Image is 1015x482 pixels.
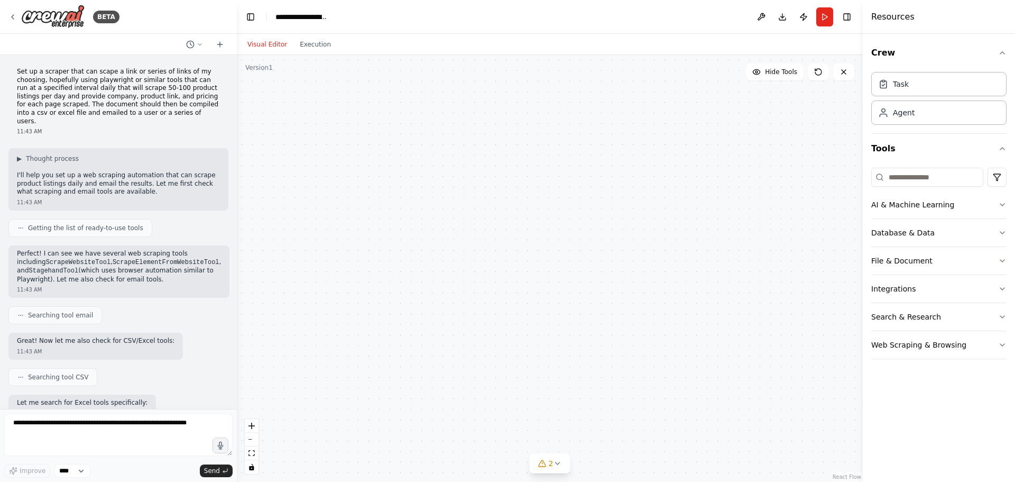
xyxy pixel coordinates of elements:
button: Improve [4,464,50,478]
button: Execution [293,38,337,51]
span: Searching tool email [28,311,93,320]
button: Database & Data [871,219,1007,247]
div: Version 1 [245,63,273,72]
span: Searching tool CSV [28,373,88,381]
button: Tools [871,134,1007,163]
div: 11:43 AM [17,348,174,356]
button: Crew [871,38,1007,68]
button: zoom out [245,433,259,447]
button: 2 [530,454,570,474]
span: ▶ [17,154,22,163]
div: BETA [93,11,119,23]
div: Agent [893,107,915,118]
button: fit view [245,447,259,460]
div: React Flow controls [245,419,259,474]
p: Set up a scraper that can scape a link or series of links of my choosing, hopefully using playwri... [17,68,220,125]
div: Task [893,79,909,89]
button: Send [200,465,233,477]
h4: Resources [871,11,915,23]
span: Thought process [26,154,79,163]
p: I'll help you set up a web scraping automation that can scrape product listings daily and email t... [17,171,220,196]
a: React Flow attribution [833,474,861,480]
button: ▶Thought process [17,154,79,163]
code: StagehandTool [29,267,79,275]
p: Great! Now let me also check for CSV/Excel tools: [17,337,174,345]
div: 11:43 AM [17,128,220,135]
button: Start a new chat [211,38,228,51]
div: Crew [871,68,1007,133]
code: ScrapeElementFromWebsiteTool [113,259,219,266]
p: Let me search for Excel tools specifically: [17,399,147,407]
button: Integrations [871,275,1007,303]
button: Switch to previous chat [182,38,207,51]
button: Hide right sidebar [839,10,854,24]
span: Improve [20,467,45,475]
nav: breadcrumb [275,12,328,22]
button: Click to speak your automation idea [213,438,228,453]
button: zoom in [245,419,259,433]
div: Tools [871,163,1007,368]
button: Search & Research [871,303,1007,331]
button: Visual Editor [241,38,293,51]
span: Getting the list of ready-to-use tools [28,224,143,232]
p: Perfect! I can see we have several web scraping tools including , , and (which uses browser autom... [17,250,221,284]
button: Hide left sidebar [243,10,258,24]
button: toggle interactivity [245,460,259,474]
code: ScrapeWebsiteTool [46,259,110,266]
button: AI & Machine Learning [871,191,1007,219]
div: 11:43 AM [17,286,221,294]
button: Web Scraping & Browsing [871,331,1007,359]
span: Send [204,467,220,475]
div: 11:43 AM [17,198,220,206]
button: File & Document [871,247,1007,275]
span: Hide Tools [765,68,797,76]
button: Hide Tools [746,63,804,80]
span: 2 [549,458,553,469]
img: Logo [21,5,85,29]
